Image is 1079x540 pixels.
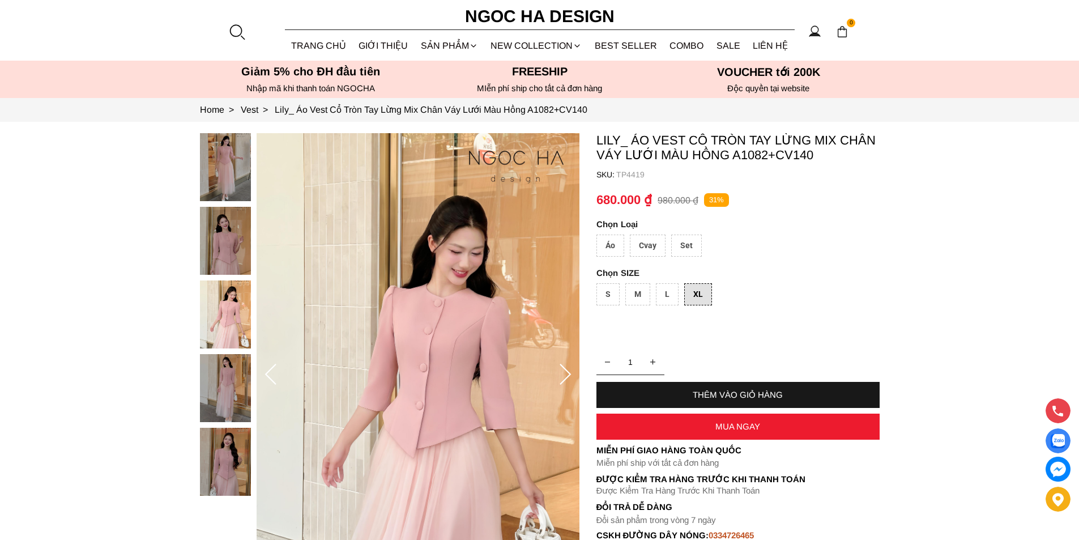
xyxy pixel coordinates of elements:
font: Miễn phí giao hàng toàn quốc [596,445,741,455]
a: NEW COLLECTION [484,31,588,61]
span: > [224,105,238,114]
a: BEST SELLER [588,31,664,61]
img: Lily_ Áo Vest Cổ Tròn Tay Lừng Mix Chân Váy Lưới Màu Hồng A1082+CV140_mini_2 [200,280,251,348]
span: 0 [847,19,856,28]
p: Được Kiểm Tra Hàng Trước Khi Thanh Toán [596,474,880,484]
div: M [625,283,650,305]
div: Áo [596,235,624,257]
h6: Độc quyền tại website [658,83,880,93]
p: Được Kiểm Tra Hàng Trước Khi Thanh Toán [596,486,880,496]
p: 980.000 ₫ [658,195,698,206]
font: Nhập mã khi thanh toán NGOCHA [246,83,375,93]
img: Lily_ Áo Vest Cổ Tròn Tay Lừng Mix Chân Váy Lưới Màu Hồng A1082+CV140_mini_1 [200,207,251,275]
p: 31% [704,193,729,207]
a: Link to Vest [241,105,275,114]
a: Link to Home [200,105,241,114]
a: LIÊN HỆ [747,31,795,61]
a: messenger [1046,457,1071,482]
font: Đổi sản phẩm trong vòng 7 ngày [596,515,717,525]
img: Lily_ Áo Vest Cổ Tròn Tay Lừng Mix Chân Váy Lưới Màu Hồng A1082+CV140_mini_0 [200,133,251,201]
img: img-CART-ICON-ksit0nf1 [836,25,848,38]
p: Lily_ Áo Vest Cổ Tròn Tay Lừng Mix Chân Váy Lưới Màu Hồng A1082+CV140 [596,133,880,163]
font: Freeship [512,65,568,78]
div: XL [684,283,712,305]
a: GIỚI THIỆU [352,31,415,61]
div: SẢN PHẨM [415,31,485,61]
p: SIZE [596,268,880,278]
a: TRANG CHỦ [285,31,353,61]
input: Quantity input [596,351,664,373]
div: Cvay [630,235,666,257]
a: Combo [663,31,710,61]
font: cskh đường dây nóng: [596,530,709,540]
h6: MIễn phí ship cho tất cả đơn hàng [429,83,651,93]
img: Lily_ Áo Vest Cổ Tròn Tay Lừng Mix Chân Váy Lưới Màu Hồng A1082+CV140_mini_3 [200,354,251,422]
img: Display image [1051,434,1065,448]
a: Ngoc Ha Design [455,3,625,30]
font: Miễn phí ship với tất cả đơn hàng [596,458,719,467]
font: 0334726465 [709,530,754,540]
p: TP4419 [616,170,880,179]
span: > [258,105,272,114]
div: L [656,283,679,305]
a: Link to Lily_ Áo Vest Cổ Tròn Tay Lừng Mix Chân Váy Lưới Màu Hồng A1082+CV140 [275,105,587,114]
h6: Đổi trả dễ dàng [596,502,880,512]
img: Lily_ Áo Vest Cổ Tròn Tay Lừng Mix Chân Váy Lưới Màu Hồng A1082+CV140_mini_4 [200,428,251,496]
div: MUA NGAY [596,422,880,431]
a: SALE [710,31,747,61]
h5: VOUCHER tới 200K [658,65,880,79]
font: Giảm 5% cho ĐH đầu tiên [241,65,380,78]
a: Display image [1046,428,1071,453]
div: THÊM VÀO GIỎ HÀNG [596,390,880,399]
p: Loại [596,219,848,229]
p: 680.000 ₫ [596,193,652,207]
div: S [596,283,620,305]
div: Set [671,235,702,257]
h6: SKU: [596,170,616,179]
